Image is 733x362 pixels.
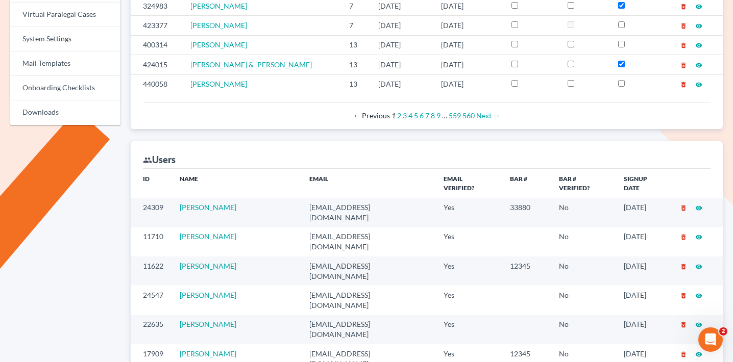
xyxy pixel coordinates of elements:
a: delete_forever [680,40,687,49]
td: 24309 [131,198,172,227]
a: [PERSON_NAME] [180,232,236,241]
i: delete_forever [680,204,687,212]
th: ID [131,169,172,198]
a: Page 559 [449,111,461,120]
a: [PERSON_NAME] [180,291,236,299]
td: [DATE] [433,74,503,94]
a: visibility [695,40,702,49]
a: visibility [695,262,702,270]
a: [PERSON_NAME] [180,262,236,270]
a: delete_forever [680,232,687,241]
a: Mail Templates [10,51,120,76]
td: [DATE] [616,227,672,256]
td: [DATE] [616,286,672,315]
a: Page 560 [462,111,475,120]
td: [DATE] [616,315,672,344]
a: System Settings [10,27,120,51]
td: Yes [435,227,502,256]
a: Next page [476,111,500,120]
a: [PERSON_NAME] [190,40,247,49]
i: visibility [695,321,702,328]
i: visibility [695,42,702,49]
a: Page 8 [431,111,435,120]
a: visibility [695,291,702,299]
i: delete_forever [680,62,687,69]
a: [PERSON_NAME] & [PERSON_NAME] [190,60,312,69]
i: delete_forever [680,234,687,241]
td: 440058 [131,74,182,94]
a: [PERSON_NAME] [190,21,247,30]
a: visibility [695,349,702,358]
span: Previous page [353,111,390,120]
th: Name [172,169,301,198]
i: delete_forever [680,3,687,10]
td: [DATE] [433,16,503,35]
td: No [551,256,616,286]
td: [DATE] [370,35,433,55]
th: Email [301,169,436,198]
i: visibility [695,351,702,358]
a: visibility [695,80,702,88]
span: 2 [719,327,727,335]
td: [DATE] [616,198,672,227]
i: visibility [695,3,702,10]
a: Onboarding Checklists [10,76,120,100]
iframe: Intercom live chat [698,327,723,352]
i: delete_forever [680,321,687,328]
td: No [551,198,616,227]
a: Page 6 [420,111,424,120]
a: [PERSON_NAME] [190,80,247,88]
td: [EMAIL_ADDRESS][DOMAIN_NAME] [301,256,436,286]
td: No [551,286,616,315]
td: 24547 [131,286,172,315]
i: delete_forever [680,42,687,49]
a: visibility [695,21,702,30]
a: delete_forever [680,349,687,358]
a: delete_forever [680,2,687,10]
td: 423377 [131,16,182,35]
td: [DATE] [433,35,503,55]
td: [DATE] [370,74,433,94]
td: [DATE] [370,55,433,74]
a: Virtual Paralegal Cases [10,3,120,27]
td: [EMAIL_ADDRESS][DOMAIN_NAME] [301,286,436,315]
span: … [442,111,447,120]
td: No [551,227,616,256]
em: Page 1 [392,111,396,120]
i: visibility [695,234,702,241]
a: visibility [695,2,702,10]
a: Page 5 [414,111,418,120]
td: 13 [341,55,370,74]
td: 22635 [131,315,172,344]
i: delete_forever [680,351,687,358]
i: visibility [695,62,702,69]
a: delete_forever [680,21,687,30]
a: visibility [695,232,702,241]
td: No [551,315,616,344]
th: Signup Date [616,169,672,198]
td: 13 [341,74,370,94]
td: Yes [435,286,502,315]
a: visibility [695,60,702,69]
a: visibility [695,203,702,212]
td: 11622 [131,256,172,286]
i: delete_forever [680,81,687,88]
td: 7 [341,16,370,35]
a: Page 4 [408,111,412,120]
a: delete_forever [680,80,687,88]
a: Downloads [10,100,120,125]
td: [DATE] [370,16,433,35]
i: delete_forever [680,292,687,299]
i: group [143,156,152,165]
span: [PERSON_NAME] [190,2,247,10]
td: 424015 [131,55,182,74]
i: visibility [695,263,702,270]
th: Bar # [502,169,551,198]
i: delete_forever [680,263,687,270]
a: delete_forever [680,60,687,69]
i: visibility [695,81,702,88]
a: Page 3 [403,111,407,120]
